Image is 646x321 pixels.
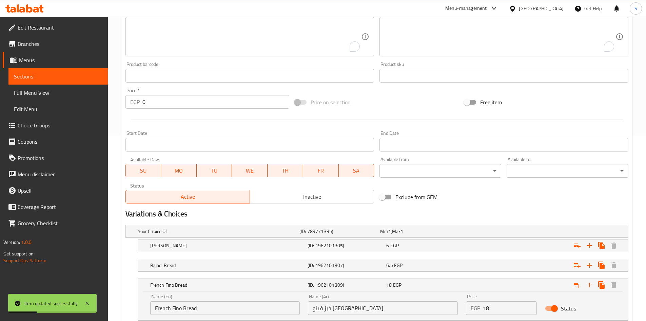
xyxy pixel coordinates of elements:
[14,89,102,97] span: Full Menu View
[571,239,583,252] button: Add choice group
[126,225,628,237] div: Expand
[311,98,351,106] span: Price on selection
[392,227,400,236] span: Max
[393,281,402,289] span: EGP
[308,262,384,269] h5: (ID: 1962101307)
[3,199,108,215] a: Coverage Report
[386,281,392,289] span: 18
[571,259,583,271] button: Add choice group
[138,259,628,271] div: Expand
[595,279,608,291] button: Clone new choice
[3,238,20,247] span: Version:
[379,164,501,178] div: ​
[150,282,305,288] h5: French Fino Bread
[14,105,102,113] span: Edit Menu
[583,279,595,291] button: Add new choice
[471,304,480,312] p: EGP
[306,166,336,176] span: FR
[199,166,230,176] span: TU
[270,166,300,176] span: TH
[3,19,108,36] a: Edit Restaurant
[164,166,194,176] span: MO
[8,85,108,101] a: Full Menu View
[197,164,232,177] button: TU
[129,166,159,176] span: SU
[8,68,108,85] a: Sections
[480,98,502,106] span: Free item
[507,164,628,178] div: ​
[400,227,403,236] span: 1
[3,150,108,166] a: Promotions
[608,239,620,252] button: Delete Shami Bread
[142,95,290,109] input: Please enter price
[18,203,102,211] span: Coverage Report
[561,304,576,313] span: Status
[390,241,399,250] span: EGP
[583,239,595,252] button: Add new choice
[3,36,108,52] a: Branches
[394,261,403,270] span: EGP
[150,262,305,269] h5: Baladi Bread
[125,164,161,177] button: SU
[595,239,608,252] button: Clone new choice
[3,182,108,199] a: Upsell
[18,219,102,227] span: Grocery Checklist
[18,121,102,129] span: Choice Groups
[8,101,108,117] a: Edit Menu
[608,279,620,291] button: Delete French Fino Bread
[18,23,102,32] span: Edit Restaurant
[18,186,102,195] span: Upsell
[18,138,102,146] span: Coupons
[150,242,305,249] h5: [PERSON_NAME]
[125,209,628,219] h2: Variations & Choices
[130,21,361,53] textarea: To enrich screen reader interactions, please activate Accessibility in Grammarly extension settings
[634,5,637,12] span: S
[150,301,300,315] input: Enter name En
[268,164,303,177] button: TH
[3,215,108,231] a: Grocery Checklist
[608,259,620,271] button: Delete Baladi Bread
[386,261,393,270] span: 6.5
[3,249,35,258] span: Get support on:
[161,164,197,177] button: MO
[14,72,102,81] span: Sections
[386,241,389,250] span: 6
[308,301,458,315] input: Enter name Ar
[250,190,374,203] button: Inactive
[583,259,595,271] button: Add new choice
[3,52,108,68] a: Menus
[138,228,297,235] h5: Your Choice Of:
[125,190,250,203] button: Active
[519,5,564,12] div: [GEOGRAPHIC_DATA]
[303,164,339,177] button: FR
[380,228,458,235] div: ,
[395,193,437,201] span: Exclude from GEM
[18,154,102,162] span: Promotions
[19,56,102,64] span: Menus
[18,170,102,178] span: Menu disclaimer
[3,133,108,150] a: Coupons
[253,192,371,202] span: Inactive
[21,238,32,247] span: 1.0.0
[445,4,487,13] div: Menu-management
[3,117,108,133] a: Choice Groups
[308,282,384,288] h5: (ID: 1962101309)
[299,228,377,235] h5: (ID: 789771395)
[339,164,374,177] button: SA
[130,98,140,106] p: EGP
[595,259,608,271] button: Clone new choice
[3,256,46,265] a: Support.OpsPlatform
[388,227,391,236] span: 1
[384,21,615,53] textarea: To enrich screen reader interactions, please activate Accessibility in Grammarly extension settings
[138,279,628,291] div: Expand
[3,166,108,182] a: Menu disclaimer
[235,166,265,176] span: WE
[380,227,388,236] span: Min
[341,166,372,176] span: SA
[138,239,628,252] div: Expand
[571,279,583,291] button: Add choice group
[308,242,384,249] h5: (ID: 1962101305)
[483,301,537,315] input: Please enter price
[24,300,78,307] div: Item updated successfully
[125,69,374,83] input: Please enter product barcode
